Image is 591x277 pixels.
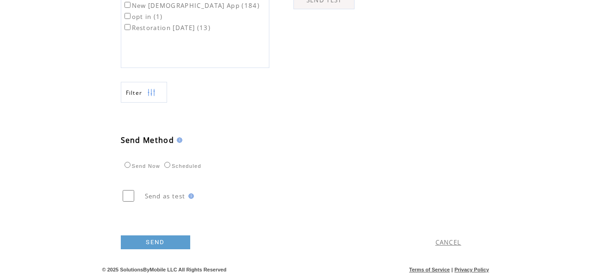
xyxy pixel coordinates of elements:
[102,267,227,272] span: © 2025 SolutionsByMobile LLC All Rights Reserved
[451,267,453,272] span: |
[435,238,461,246] a: CANCEL
[123,1,260,10] label: New [DEMOGRAPHIC_DATA] App (184)
[123,24,211,32] label: Restoration [DATE] (13)
[124,162,131,168] input: Send Now
[145,192,186,200] span: Send as test
[174,137,182,143] img: help.gif
[124,2,131,8] input: New [DEMOGRAPHIC_DATA] App (184)
[186,193,194,199] img: help.gif
[122,163,160,169] label: Send Now
[164,162,170,168] input: Scheduled
[121,135,174,145] span: Send Method
[124,13,131,19] input: opt in (1)
[147,82,156,103] img: filters.png
[123,12,163,21] label: opt in (1)
[121,82,167,103] a: Filter
[454,267,489,272] a: Privacy Policy
[124,24,131,30] input: Restoration [DATE] (13)
[121,235,190,249] a: SEND
[162,163,201,169] label: Scheduled
[409,267,450,272] a: Terms of Service
[126,89,143,97] span: Show filters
